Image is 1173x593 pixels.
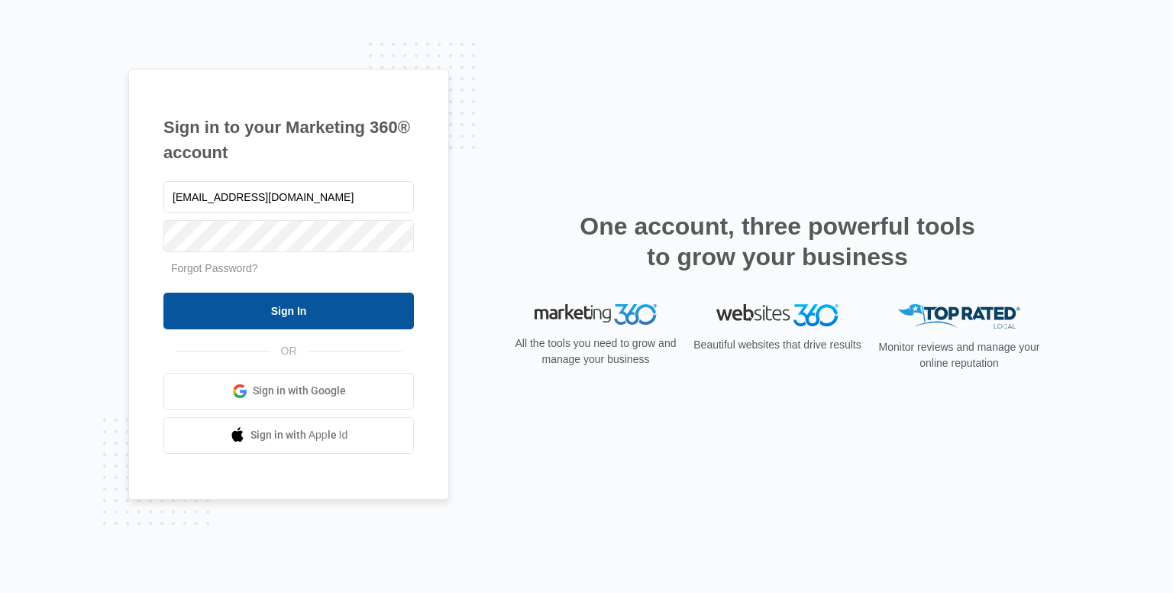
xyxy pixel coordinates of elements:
[716,304,839,326] img: Websites 360
[510,335,681,368] p: All the tools you need to grow and manage your business
[898,304,1020,329] img: Top Rated Local
[250,427,348,443] span: Sign in with Apple Id
[535,304,657,326] img: Marketing 360
[163,293,414,329] input: Sign In
[163,181,414,213] input: Email
[270,343,308,359] span: OR
[171,262,258,274] a: Forgot Password?
[253,383,346,399] span: Sign in with Google
[575,211,980,272] h2: One account, three powerful tools to grow your business
[692,337,863,353] p: Beautiful websites that drive results
[163,115,414,165] h1: Sign in to your Marketing 360® account
[163,417,414,454] a: Sign in with Apple Id
[874,339,1045,371] p: Monitor reviews and manage your online reputation
[163,373,414,410] a: Sign in with Google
